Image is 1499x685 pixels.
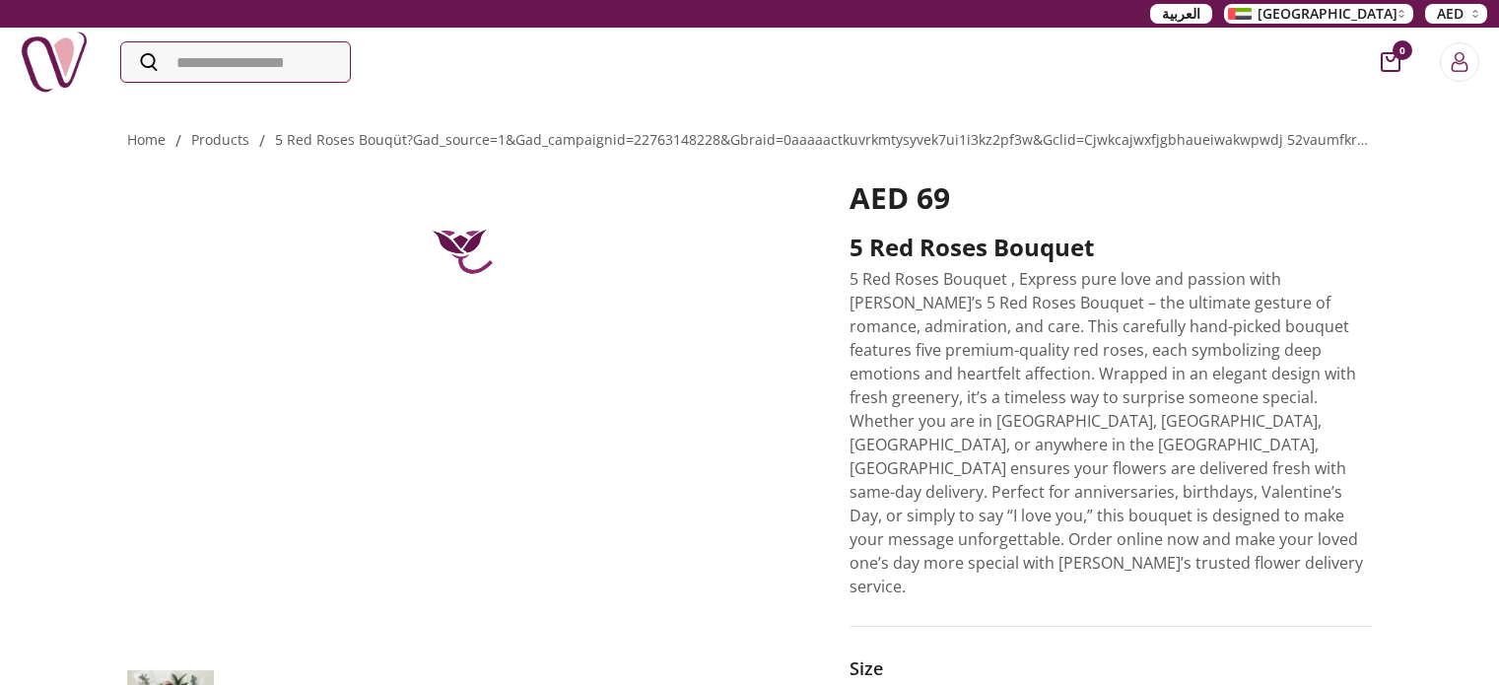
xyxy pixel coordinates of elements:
[850,654,1373,682] h3: Size
[850,232,1373,263] h2: 5 Red Roses Bouquet
[1440,42,1479,82] button: Login
[411,180,510,279] img: 5 Red Roses Bouquet 5 Red Roses Bouquet flower bouquet romantic flowers Elegant Fresh Roses Deliv...
[191,130,249,149] a: products
[175,129,181,153] li: /
[1258,4,1397,24] span: [GEOGRAPHIC_DATA]
[1162,4,1200,24] span: العربية
[1381,52,1400,72] button: cart-button
[1437,4,1464,24] span: AED
[127,130,166,149] a: Home
[259,129,265,153] li: /
[1228,8,1252,20] img: Arabic_dztd3n.png
[1224,4,1413,24] button: [GEOGRAPHIC_DATA]
[850,177,950,218] span: AED 69
[20,28,89,97] img: Nigwa-uae-gifts
[1393,40,1412,60] span: 0
[850,267,1373,598] p: 5 Red Roses Bouquet , Express pure love and passion with [PERSON_NAME]’s 5 Red Roses Bouquet – th...
[121,42,350,82] input: Search
[1425,4,1487,24] button: AED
